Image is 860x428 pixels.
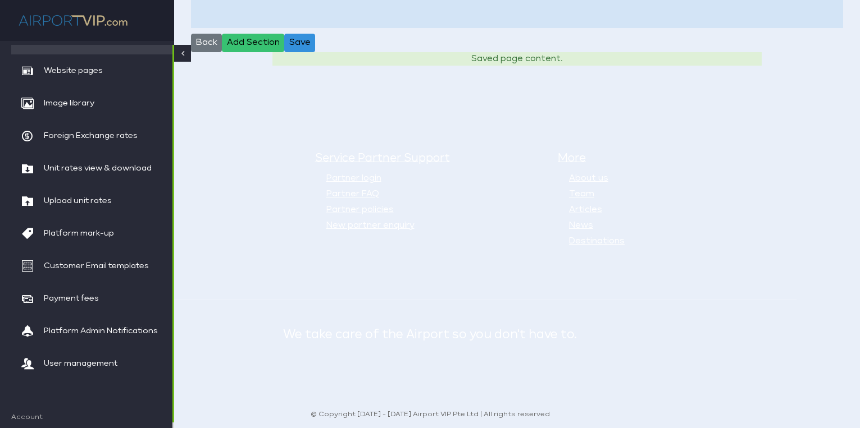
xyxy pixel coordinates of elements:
[326,174,381,182] a: Partner login
[315,150,550,166] h5: Service Partner Support
[222,34,284,53] button: Add Section
[569,205,602,214] a: Articles
[44,54,103,87] span: Website pages
[11,54,174,87] a: Website pages
[569,221,593,229] a: News
[72,328,788,342] p: We take care of the Airport so you don't have to.
[558,150,793,166] h5: More
[191,34,222,53] button: Back
[17,8,129,33] img: company logo here
[272,52,762,66] div: Saved page content.
[569,237,625,245] a: Destinations
[326,205,394,214] a: Partner policies
[569,190,594,198] a: Team
[326,221,415,229] a: New partner enquiry
[326,190,379,198] a: Partner FAQ
[569,174,608,182] a: About us
[72,150,307,166] h5: Customer Help
[284,34,315,53] button: Save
